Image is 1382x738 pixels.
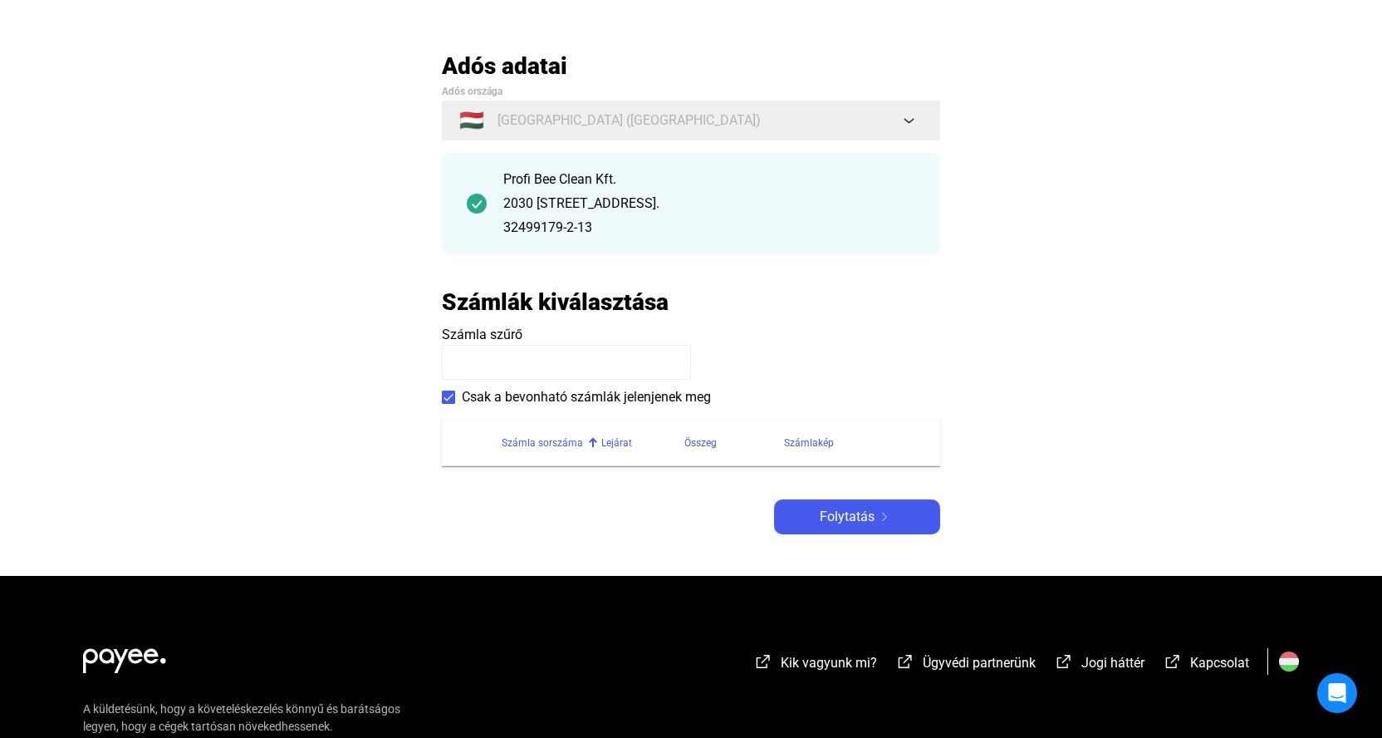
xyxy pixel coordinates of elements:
img: external-link-white [895,653,915,670]
div: Open Intercom Messenger [1317,673,1357,713]
button: Folytatásarrow-right-white [774,499,940,534]
span: Jogi háttér [1081,655,1144,671]
img: external-link-white [1163,653,1183,670]
div: Számlakép [784,433,834,453]
a: external-link-whiteÜgyvédi partnerünk [895,657,1036,673]
img: checkmark-darker-green-circle [467,194,487,214]
h2: Adós adatai [442,52,940,81]
img: HU.svg [1279,652,1299,672]
div: Összeg [684,433,717,453]
a: external-link-whiteKik vagyunk mi? [753,657,877,673]
img: white-payee-white-dot.svg [83,639,166,673]
div: 2030 [STREET_ADDRESS]. [503,194,915,214]
img: external-link-white [1054,653,1074,670]
span: Folytatás [820,507,875,527]
h2: Számlák kiválasztása [442,288,669,317]
div: Számla sorszáma [502,433,583,453]
span: 🇭🇺 [459,111,484,130]
span: Csak a bevonható számlák jelenjenek meg [462,387,711,407]
div: Számla sorszáma [502,433,601,453]
a: external-link-whiteKapcsolat [1163,657,1249,673]
div: Számlakép [784,433,920,453]
img: arrow-right-white [875,513,894,521]
span: [GEOGRAPHIC_DATA] ([GEOGRAPHIC_DATA]) [497,111,761,130]
span: Kapcsolat [1190,655,1249,671]
div: Lejárat [601,433,632,453]
div: Profi Bee Clean Kft. [503,170,915,189]
div: Összeg [684,433,784,453]
span: Számla szűrő [442,327,522,342]
span: Adós országa [442,86,502,97]
div: Lejárat [601,433,684,453]
span: Ügyvédi partnerünk [923,655,1036,671]
img: external-link-white [753,653,773,670]
span: Kik vagyunk mi? [781,655,877,671]
button: 🇭🇺[GEOGRAPHIC_DATA] ([GEOGRAPHIC_DATA]) [442,101,940,140]
a: external-link-whiteJogi háttér [1054,657,1144,673]
div: 32499179-2-13 [503,218,915,238]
